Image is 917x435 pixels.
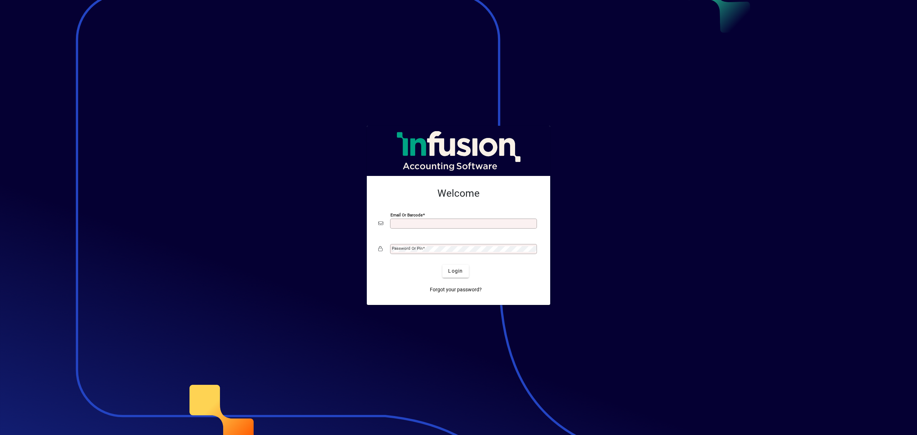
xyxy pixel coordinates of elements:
h2: Welcome [378,187,539,200]
button: Login [442,265,469,278]
mat-label: Password or Pin [392,246,423,251]
span: Login [448,267,463,275]
span: Forgot your password? [430,286,482,293]
mat-label: Email or Barcode [390,212,423,217]
a: Forgot your password? [427,283,485,296]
